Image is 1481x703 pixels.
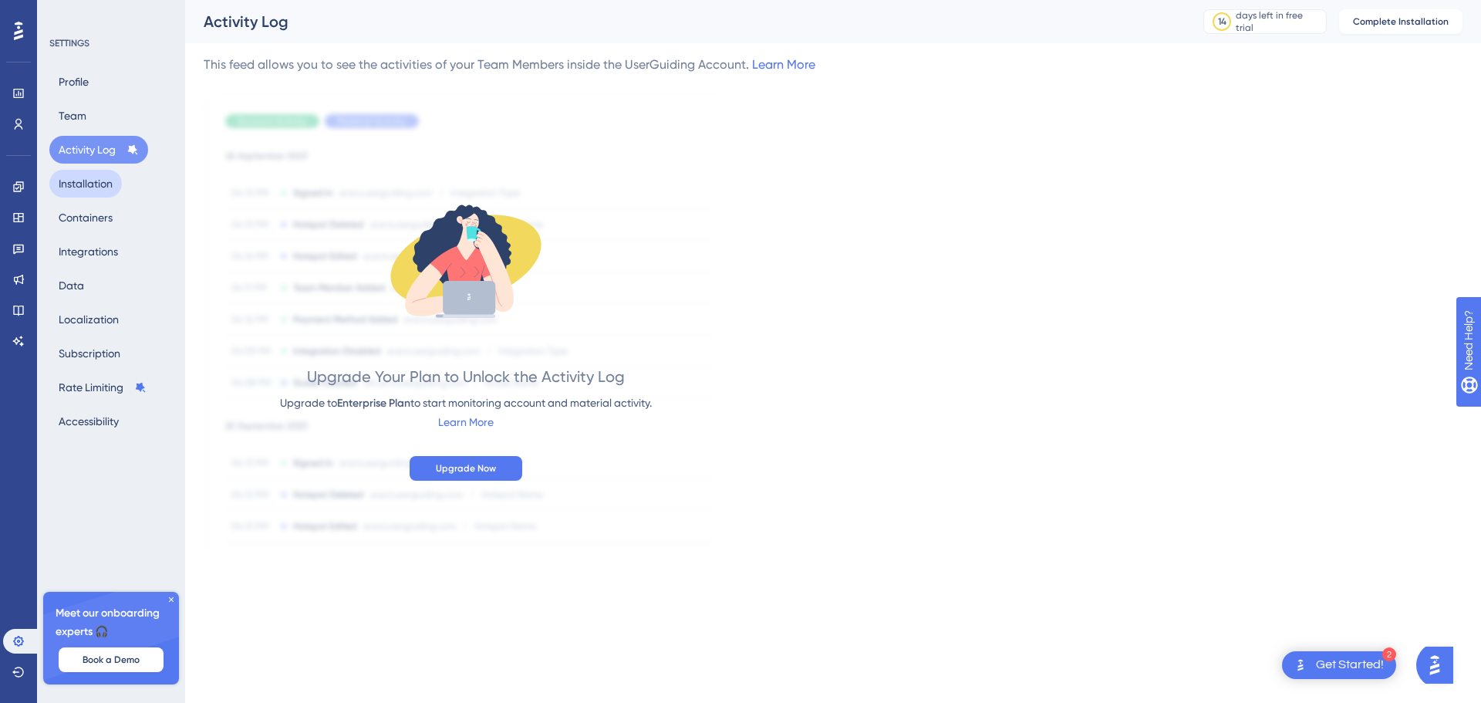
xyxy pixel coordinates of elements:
[49,407,128,435] button: Accessibility
[49,340,130,367] button: Subscription
[1316,657,1384,674] div: Get Started!
[49,102,96,130] button: Team
[410,456,522,481] button: Upgrade Now
[204,11,1165,32] div: Activity Log
[280,394,652,413] div: Upgrade to to start monitoring account and material activity.
[56,604,167,641] span: Meet our onboarding experts 🎧
[49,238,127,265] button: Integrations
[1353,15,1449,28] span: Complete Installation
[59,647,164,672] button: Book a Demo
[49,373,156,401] button: Rate Limiting
[436,462,496,475] span: Upgrade Now
[1339,9,1462,34] button: Complete Installation
[49,136,148,164] button: Activity Log
[83,654,140,666] span: Book a Demo
[1416,642,1462,688] iframe: UserGuiding AI Assistant Launcher
[1236,9,1321,34] div: days left in free trial
[1282,651,1396,679] div: Open Get Started! checklist, remaining modules: 2
[307,366,625,387] div: Upgrade Your Plan to Unlock the Activity Log
[49,204,122,232] button: Containers
[1382,647,1396,661] div: 2
[204,56,815,74] div: This feed allows you to see the activities of your Team Members inside the UserGuiding Account.
[36,4,96,22] span: Need Help?
[337,397,410,410] span: Enterprise Plan
[438,416,494,428] a: Learn More
[49,68,98,96] button: Profile
[49,37,174,49] div: SETTINGS
[49,272,93,299] button: Data
[49,306,128,333] button: Localization
[752,57,815,72] a: Learn More
[1291,656,1310,674] img: launcher-image-alternative-text
[49,170,122,198] button: Installation
[1218,15,1226,28] div: 14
